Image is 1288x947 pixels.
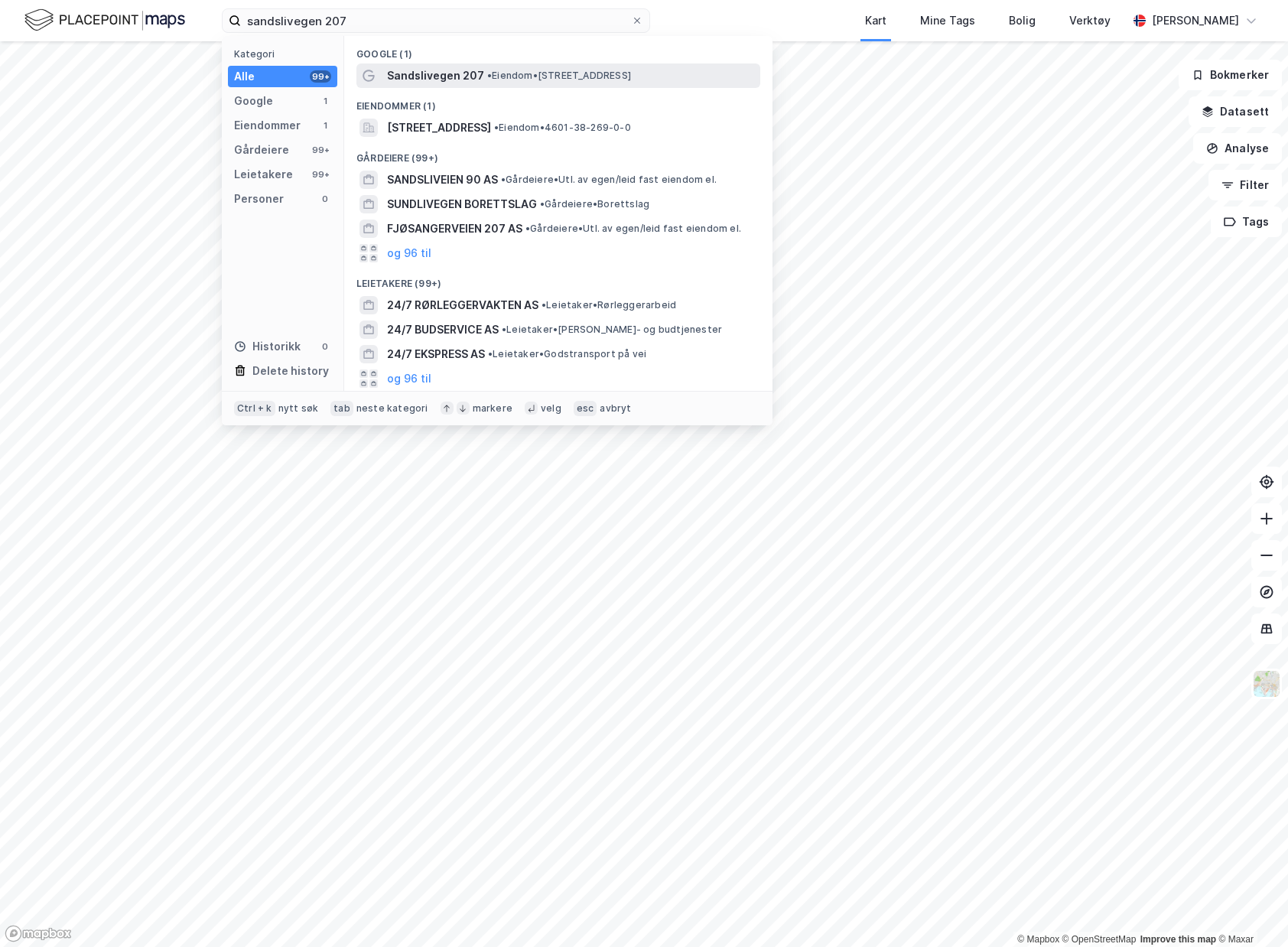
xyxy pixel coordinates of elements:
span: • [542,299,546,311]
div: Google [234,92,273,110]
span: Eiendom • 4601-38-269-0-0 [494,122,631,134]
div: 99+ [310,70,331,83]
a: Mapbox homepage [5,925,72,942]
div: Google (1) [344,36,772,63]
div: Gårdeiere (99+) [344,140,772,168]
span: Gårdeiere • Borettslag [540,198,649,210]
div: Mine Tags [920,11,975,30]
div: 99+ [310,144,331,156]
div: markere [473,402,512,415]
div: Ctrl + k [234,401,275,416]
button: Bokmerker [1179,60,1282,90]
span: FJØSANGERVEIEN 207 AS [387,220,522,238]
span: • [525,223,530,234]
div: Historikk [234,337,301,356]
button: og 96 til [387,369,431,388]
a: OpenStreetMap [1062,934,1137,945]
div: [PERSON_NAME] [1152,11,1239,30]
span: 24/7 BUDSERVICE AS [387,321,499,339]
div: Delete history [252,362,329,380]
span: Leietaker • Godstransport på vei [488,348,646,360]
span: SUNDLIVEGEN BORETTSLAG [387,195,537,213]
span: SANDSLIVEIEN 90 AS [387,171,498,189]
span: • [501,174,506,185]
div: neste kategori [356,402,428,415]
span: [STREET_ADDRESS] [387,119,491,137]
span: 24/7 RØRLEGGERVAKTEN AS [387,296,538,314]
div: velg [541,402,561,415]
span: • [502,324,506,335]
span: Gårdeiere • Utl. av egen/leid fast eiendom el. [501,174,717,186]
div: Eiendommer [234,116,301,135]
span: • [540,198,545,210]
button: og 96 til [387,244,431,262]
button: Analyse [1193,133,1282,164]
div: Kart [865,11,886,30]
div: 0 [319,340,331,353]
div: Leietakere [234,165,293,184]
span: Eiendom • [STREET_ADDRESS] [487,70,631,82]
div: 99+ [310,168,331,181]
div: Leietakere (99+) [344,265,772,293]
div: Kategori [234,48,337,60]
span: Gårdeiere • Utl. av egen/leid fast eiendom el. [525,223,741,235]
button: Tags [1211,207,1282,237]
div: Bolig [1009,11,1036,30]
div: Eiendommer (1) [344,88,772,116]
div: 1 [319,95,331,107]
img: logo.f888ab2527a4732fd821a326f86c7f29.svg [24,7,185,34]
span: • [494,122,499,133]
img: Z [1252,669,1281,698]
div: Gårdeiere [234,141,289,159]
span: Sandslivegen 207 [387,67,484,85]
span: • [488,348,493,360]
iframe: Chat Widget [1212,874,1288,947]
div: esc [574,401,597,416]
div: nytt søk [278,402,319,415]
a: Mapbox [1017,934,1059,945]
div: Verktøy [1069,11,1111,30]
span: • [487,70,492,81]
div: 0 [319,193,331,205]
div: Alle [234,67,255,86]
div: avbryt [600,402,631,415]
span: Leietaker • [PERSON_NAME]- og budtjenester [502,324,722,336]
div: Kontrollprogram for chat [1212,874,1288,947]
div: 1 [319,119,331,132]
button: Datasett [1189,96,1282,127]
div: Personer [234,190,284,208]
span: Leietaker • Rørleggerarbeid [542,299,676,311]
div: tab [330,401,353,416]
a: Improve this map [1140,934,1216,945]
span: 24/7 EKSPRESS AS [387,345,485,363]
button: Filter [1208,170,1282,200]
input: Søk på adresse, matrikkel, gårdeiere, leietakere eller personer [241,9,631,32]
